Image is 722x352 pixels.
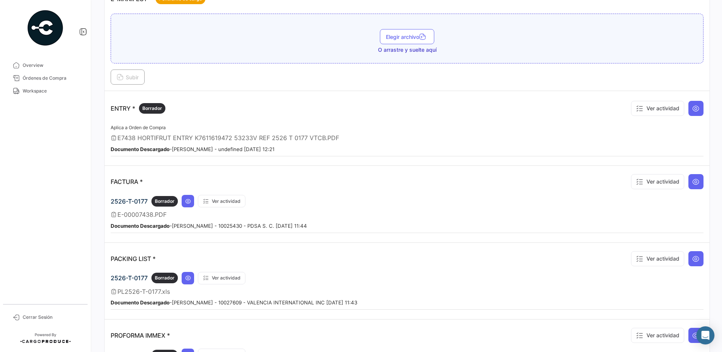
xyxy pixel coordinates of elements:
[23,88,82,94] span: Workspace
[111,146,170,152] b: Documento Descargado
[631,251,684,266] button: Ver actividad
[155,275,174,281] span: Borrador
[111,300,357,306] small: - [PERSON_NAME] - 10027609 - VALENCIA INTERNATIONAL INC [DATE] 11:43
[111,223,307,229] small: - [PERSON_NAME] - 10025430 - PDSA S. C. [DATE] 11:44
[631,174,684,189] button: Ver actividad
[117,211,167,218] span: E-00007438.PDF
[142,105,162,112] span: Borrador
[111,178,143,185] p: FACTURA *
[111,300,170,306] b: Documento Descargado
[6,72,85,85] a: Órdenes de Compra
[198,195,245,207] button: Ver actividad
[6,85,85,97] a: Workspace
[111,223,170,229] b: Documento Descargado
[631,101,684,116] button: Ver actividad
[111,332,170,339] p: PROFORMA IMMEX *
[117,74,139,80] span: Subir
[117,134,339,142] span: E7438 HORTIFRUT ENTRY K7611619472 53233V REF 2526 T 0177 VTCB.PDF
[198,272,245,284] button: Ver actividad
[380,29,434,44] button: Elegir archivo
[386,34,428,40] span: Elegir archivo
[111,198,148,205] span: 2526-T-0177
[631,328,684,343] button: Ver actividad
[111,146,275,152] small: - [PERSON_NAME] - undefined [DATE] 12:21
[111,103,165,114] p: ENTRY *
[23,75,82,82] span: Órdenes de Compra
[111,255,156,262] p: PACKING LIST *
[155,198,174,205] span: Borrador
[696,326,714,344] div: Abrir Intercom Messenger
[378,46,437,54] span: O arrastre y suelte aquí
[117,288,170,295] span: PL2526-T-0177.xls
[23,314,82,321] span: Cerrar Sesión
[23,62,82,69] span: Overview
[111,125,166,130] span: Aplica a Orden de Compra
[26,9,64,47] img: powered-by.png
[111,274,148,282] span: 2526-T-0177
[111,69,145,85] button: Subir
[6,59,85,72] a: Overview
